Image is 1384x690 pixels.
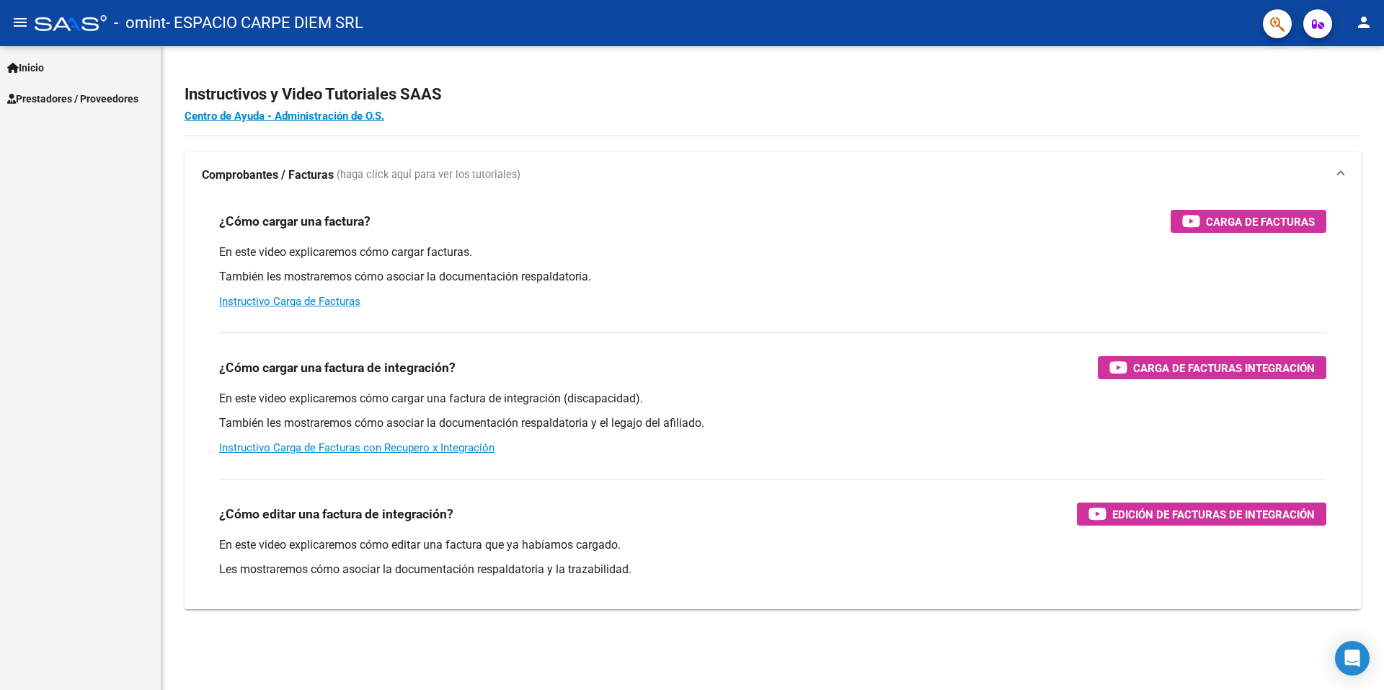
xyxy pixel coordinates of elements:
span: - ESPACIO CARPE DIEM SRL [166,7,363,39]
button: Edición de Facturas de integración [1077,503,1326,526]
p: En este video explicaremos cómo cargar una factura de integración (discapacidad). [219,391,1326,407]
mat-expansion-panel-header: Comprobantes / Facturas (haga click aquí para ver los tutoriales) [185,152,1361,198]
a: Centro de Ayuda - Administración de O.S. [185,110,384,123]
span: - omint [114,7,166,39]
a: Instructivo Carga de Facturas con Recupero x Integración [219,441,494,454]
span: Carga de Facturas Integración [1133,359,1315,377]
button: Carga de Facturas Integración [1098,356,1326,379]
div: Comprobantes / Facturas (haga click aquí para ver los tutoriales) [185,198,1361,609]
a: Instructivo Carga de Facturas [219,295,360,308]
p: En este video explicaremos cómo cargar facturas. [219,244,1326,260]
p: Les mostraremos cómo asociar la documentación respaldatoria y la trazabilidad. [219,562,1326,578]
button: Carga de Facturas [1171,210,1326,233]
span: Edición de Facturas de integración [1112,505,1315,523]
span: Prestadores / Proveedores [7,91,138,107]
span: Inicio [7,60,44,76]
div: Open Intercom Messenger [1335,641,1370,676]
h3: ¿Cómo editar una factura de integración? [219,504,453,524]
h2: Instructivos y Video Tutoriales SAAS [185,81,1361,108]
mat-icon: person [1355,14,1372,31]
p: En este video explicaremos cómo editar una factura que ya habíamos cargado. [219,537,1326,553]
p: También les mostraremos cómo asociar la documentación respaldatoria y el legajo del afiliado. [219,415,1326,431]
h3: ¿Cómo cargar una factura? [219,211,371,231]
mat-icon: menu [12,14,29,31]
span: (haga click aquí para ver los tutoriales) [337,167,520,183]
strong: Comprobantes / Facturas [202,167,334,183]
span: Carga de Facturas [1206,213,1315,231]
h3: ¿Cómo cargar una factura de integración? [219,358,456,378]
p: También les mostraremos cómo asociar la documentación respaldatoria. [219,269,1326,285]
